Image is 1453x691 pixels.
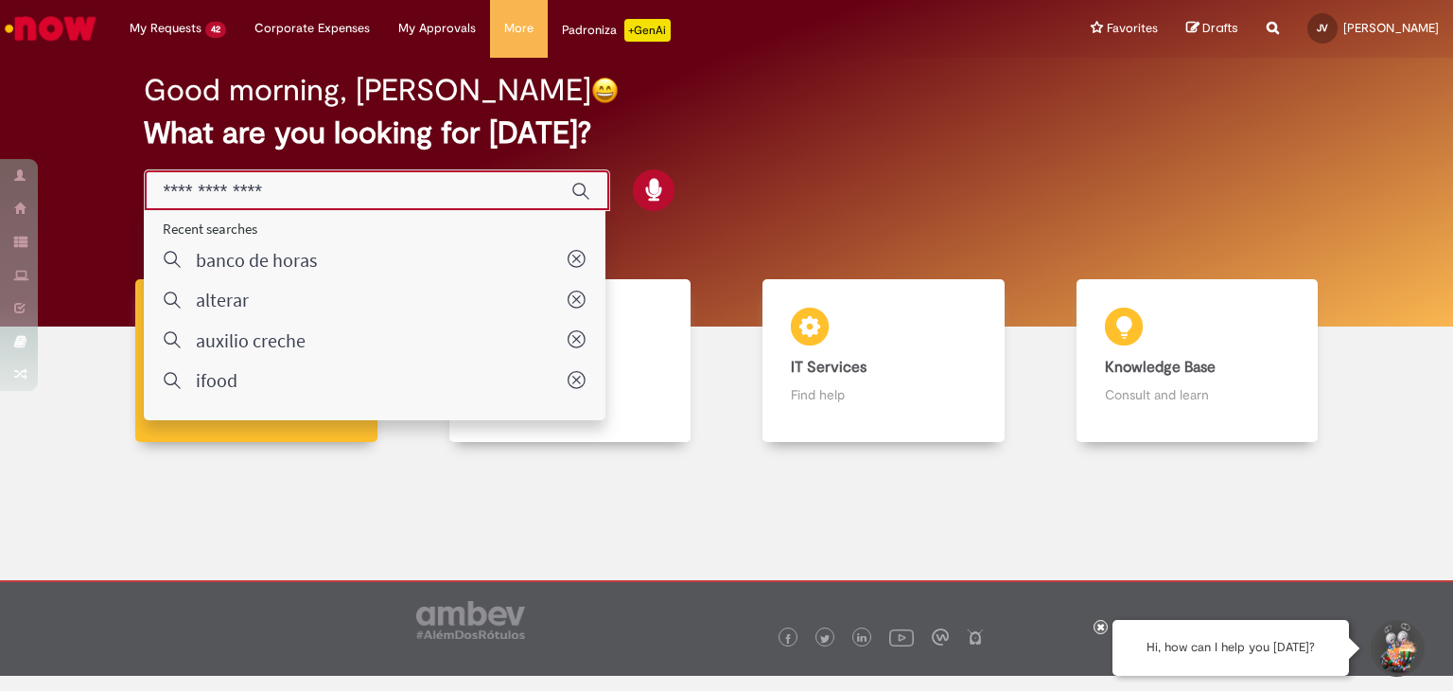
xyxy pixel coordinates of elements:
button: Start Support Conversation [1368,620,1425,677]
a: Clear up doubts Clear up doubts with Lupi Assist and Gen AI [99,279,413,443]
img: logo_footer_naosei.png [967,629,984,646]
img: logo_footer_linkedin.png [857,633,867,645]
a: Knowledge Base Consult and learn [1041,279,1355,443]
img: logo_footer_workplace.png [932,629,949,646]
h2: What are you looking for [DATE]? [144,116,1310,150]
span: [PERSON_NAME] [1343,20,1439,36]
span: My Requests [130,19,201,38]
p: Consult and learn [1105,385,1290,404]
span: Drafts [1202,19,1238,37]
span: Favorites [1107,19,1158,38]
img: ServiceNow [2,9,99,47]
img: logo_footer_youtube.png [889,625,914,649]
span: Corporate Expenses [254,19,370,38]
h2: Good morning, [PERSON_NAME] [144,74,591,107]
a: Drafts [1186,20,1238,38]
img: happy-face.png [591,77,619,104]
span: 42 [205,22,226,38]
b: Knowledge Base [1105,358,1216,377]
img: logo_footer_ambev_rotulo_gray.png [416,601,525,639]
div: Padroniza [562,19,671,42]
div: Hi, how can I help you [DATE]? [1112,620,1349,676]
span: My Approvals [398,19,476,38]
p: +GenAi [624,19,671,42]
p: Find help [791,385,976,404]
img: logo_footer_twitter.png [820,634,830,644]
b: IT Services [791,358,867,377]
a: IT Services Find help [726,279,1041,443]
img: logo_footer_facebook.png [783,634,793,644]
span: JV [1317,22,1328,34]
span: More [504,19,534,38]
